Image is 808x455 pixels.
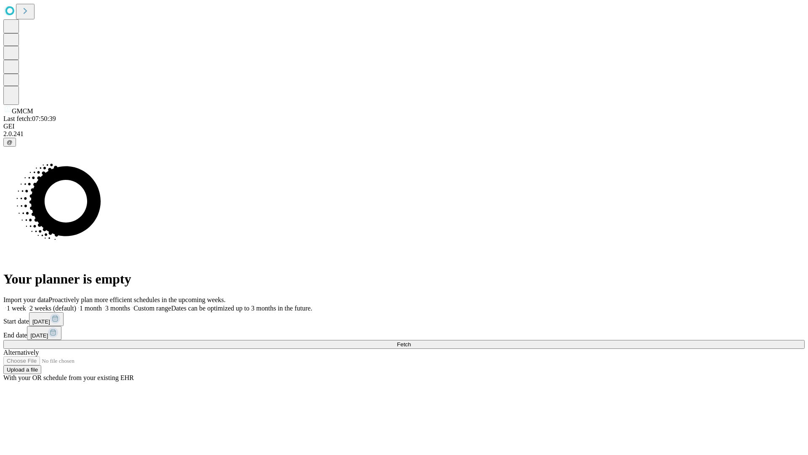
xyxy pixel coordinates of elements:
[3,374,134,381] span: With your OR schedule from your existing EHR
[397,341,411,348] span: Fetch
[29,305,76,312] span: 2 weeks (default)
[3,123,805,130] div: GEI
[3,115,56,122] span: Last fetch: 07:50:39
[12,107,33,115] span: GMCM
[3,312,805,326] div: Start date
[3,365,41,374] button: Upload a file
[7,305,26,312] span: 1 week
[3,326,805,340] div: End date
[3,130,805,138] div: 2.0.241
[29,312,64,326] button: [DATE]
[30,332,48,339] span: [DATE]
[3,340,805,349] button: Fetch
[49,296,226,303] span: Proactively plan more efficient schedules in the upcoming weeks.
[3,138,16,147] button: @
[3,271,805,287] h1: Your planner is empty
[80,305,102,312] span: 1 month
[3,349,39,356] span: Alternatively
[133,305,171,312] span: Custom range
[32,318,50,325] span: [DATE]
[171,305,312,312] span: Dates can be optimized up to 3 months in the future.
[105,305,130,312] span: 3 months
[3,296,49,303] span: Import your data
[7,139,13,145] span: @
[27,326,61,340] button: [DATE]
